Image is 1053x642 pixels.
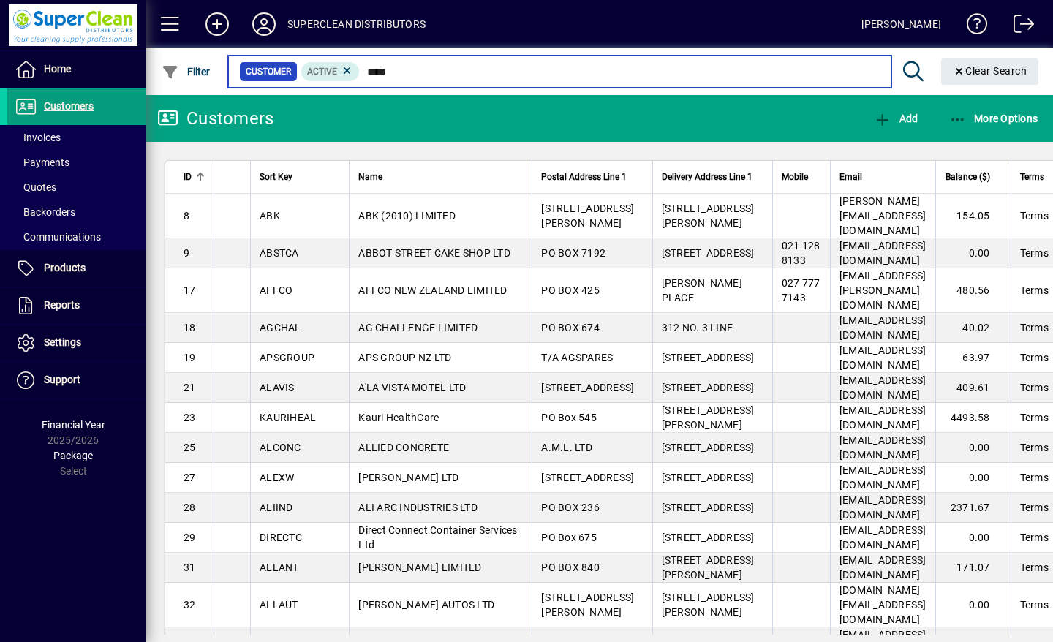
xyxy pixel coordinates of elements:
span: Postal Address Line 1 [541,169,627,185]
span: [EMAIL_ADDRESS][PERSON_NAME][DOMAIN_NAME] [839,270,926,311]
span: ALIIND [260,502,293,513]
a: Backorders [7,200,146,224]
span: Customers [44,100,94,112]
div: Name [358,169,523,185]
span: Support [44,374,80,385]
span: [EMAIL_ADDRESS][DOMAIN_NAME] [839,464,926,491]
span: A.M.L. LTD [541,442,592,453]
span: 312 NO. 3 LINE [662,322,733,333]
span: ABK [260,210,280,222]
span: Terms [1020,208,1049,223]
span: [PERSON_NAME][EMAIL_ADDRESS][DOMAIN_NAME] [839,195,926,236]
span: [EMAIL_ADDRESS][DOMAIN_NAME] [839,434,926,461]
span: T/A AGSPARES [541,352,613,363]
span: KAURIHEAL [260,412,316,423]
span: PO BOX 7192 [541,247,605,259]
span: [PERSON_NAME] LTD [358,472,458,483]
div: [PERSON_NAME] [861,12,941,36]
td: 0.00 [935,433,1011,463]
mat-chip: Activation Status: Active [301,62,360,81]
span: Terms [1020,560,1049,575]
span: [STREET_ADDRESS] [662,352,755,363]
span: Terms [1020,470,1049,485]
span: [STREET_ADDRESS][PERSON_NAME] [541,203,634,229]
span: PO BOX 236 [541,502,600,513]
span: [EMAIL_ADDRESS][DOMAIN_NAME] [839,404,926,431]
span: [PERSON_NAME] LIMITED [358,562,481,573]
span: [DOMAIN_NAME][EMAIL_ADDRESS][DOMAIN_NAME] [839,584,926,625]
span: 21 [184,382,196,393]
button: Add [194,11,241,37]
span: 28 [184,502,196,513]
td: 154.05 [935,194,1011,238]
td: 0.00 [935,523,1011,553]
td: 0.00 [935,238,1011,268]
span: Customer [246,64,291,79]
td: 171.07 [935,553,1011,583]
span: ALLAUT [260,599,298,611]
span: Terms [1020,380,1049,395]
span: [STREET_ADDRESS] [662,442,755,453]
span: AFFCO [260,284,292,296]
span: Payments [15,156,69,168]
span: 19 [184,352,196,363]
span: Package [53,450,93,461]
span: Quotes [15,181,56,193]
span: 021 128 8133 [782,240,820,266]
span: ALLIED CONCRETE [358,442,449,453]
span: [STREET_ADDRESS][PERSON_NAME] [662,554,755,581]
a: Products [7,250,146,287]
button: Clear [941,58,1039,85]
span: Kauri HealthCare [358,412,439,423]
span: [EMAIL_ADDRESS][DOMAIN_NAME] [839,554,926,581]
span: Backorders [15,206,75,218]
span: [STREET_ADDRESS][PERSON_NAME] [662,203,755,229]
span: Add [874,113,918,124]
span: [STREET_ADDRESS] [541,472,634,483]
span: Mobile [782,169,808,185]
span: ID [184,169,192,185]
span: Terms [1020,440,1049,455]
span: APS GROUP NZ LTD [358,352,451,363]
span: 9 [184,247,189,259]
a: Reports [7,287,146,324]
span: 17 [184,284,196,296]
span: [STREET_ADDRESS] [662,382,755,393]
span: Terms [1020,530,1049,545]
div: ID [184,169,205,185]
span: Name [358,169,382,185]
span: 27 [184,472,196,483]
span: PO BOX 674 [541,322,600,333]
span: AG CHALLENGE LIMITED [358,322,478,333]
span: [EMAIL_ADDRESS][DOMAIN_NAME] [839,240,926,266]
span: [STREET_ADDRESS] [662,472,755,483]
span: ALEXW [260,472,294,483]
span: ALCONC [260,442,301,453]
span: A'LA VISTA MOTEL LTD [358,382,466,393]
div: Balance ($) [945,169,1003,185]
div: Email [839,169,926,185]
a: Knowledge Base [956,3,988,50]
a: Support [7,362,146,399]
span: Balance ($) [946,169,990,185]
button: More Options [946,105,1042,132]
span: AGCHAL [260,322,301,333]
span: [STREET_ADDRESS][PERSON_NAME] [662,592,755,618]
span: ABSTCA [260,247,299,259]
span: AFFCO NEW ZEALAND LIMITED [358,284,507,296]
span: APSGROUP [260,352,314,363]
a: Invoices [7,125,146,150]
span: [PERSON_NAME] PLACE [662,277,742,303]
span: Terms [1020,597,1049,612]
span: DIRECTC [260,532,302,543]
a: Communications [7,224,146,249]
span: Delivery Address Line 1 [662,169,752,185]
span: More Options [949,113,1038,124]
span: [EMAIL_ADDRESS][DOMAIN_NAME] [839,374,926,401]
td: 40.02 [935,313,1011,343]
span: 32 [184,599,196,611]
span: [EMAIL_ADDRESS][DOMAIN_NAME] [839,494,926,521]
a: Home [7,51,146,88]
span: ALI ARC INDUSTRIES LTD [358,502,478,513]
span: Financial Year [42,419,105,431]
